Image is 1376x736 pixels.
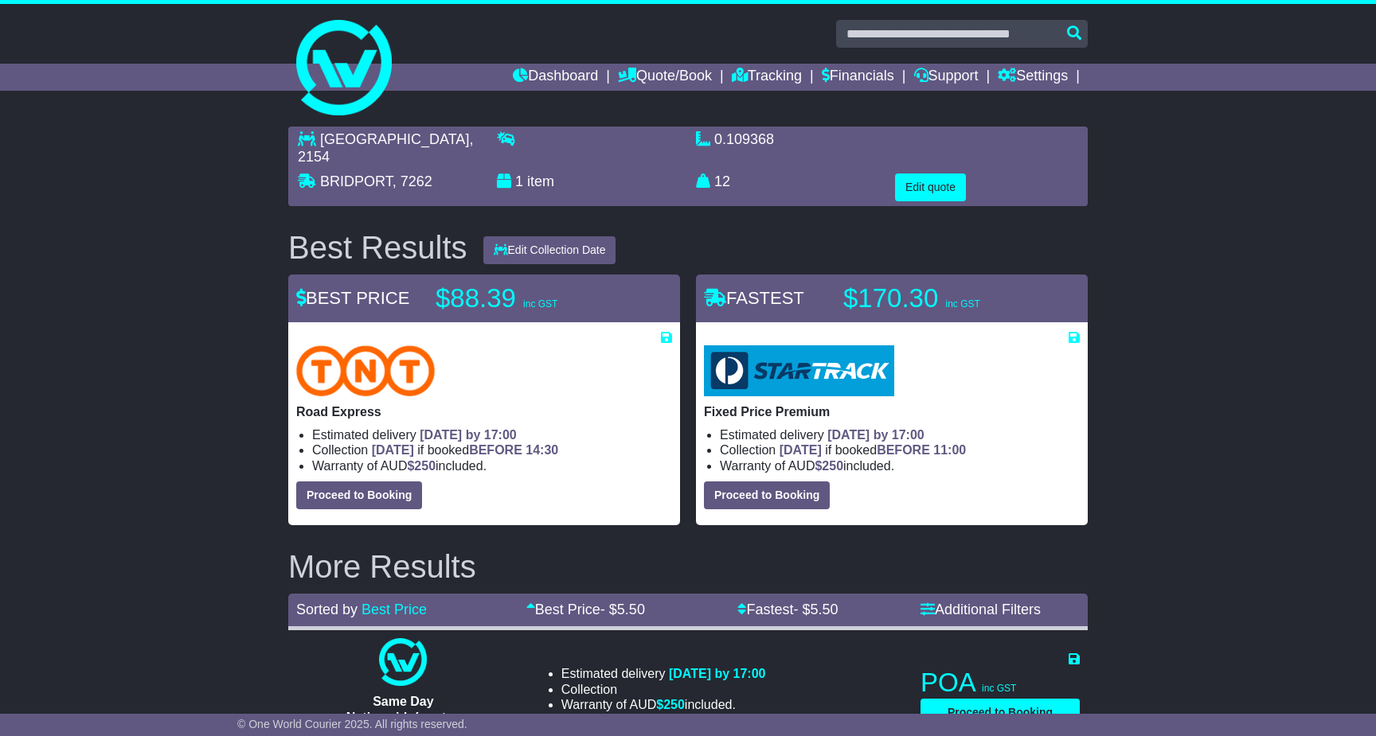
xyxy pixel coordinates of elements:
span: BRIDPORT [320,173,393,189]
span: if booked [372,443,558,457]
span: Sorted by [296,602,358,617]
img: One World Courier: Same Day Nationwide(quotes take 0.5-1 hour) [379,638,427,686]
li: Collection [720,442,1080,458]
span: inc GST [523,298,557,310]
span: © One World Courier 2025. All rights reserved. [237,718,467,730]
button: Proceed to Booking [704,481,830,509]
span: [DATE] by 17:00 [420,428,517,442]
a: Settings [998,64,1068,91]
span: [DATE] [372,443,414,457]
span: 250 [822,459,843,473]
a: Tracking [732,64,802,91]
span: 5.50 [617,602,645,617]
span: $ [407,459,436,473]
img: StarTrack: Fixed Price Premium [704,345,894,396]
button: Edit Collection Date [483,236,616,264]
a: Best Price- $5.50 [526,602,645,617]
p: POA [921,667,1080,699]
span: $ [656,698,685,711]
p: $170.30 [843,282,1042,314]
span: BEFORE [469,443,522,457]
span: 14:30 [526,443,558,457]
a: Best Price [362,602,427,617]
span: [DATE] by 17:00 [827,428,924,442]
li: Warranty of AUD included. [312,458,672,473]
img: TNT Domestic: Road Express [296,345,435,396]
span: 250 [663,698,685,711]
span: , 2154 [298,131,473,165]
span: 0.109368 [714,131,774,147]
button: Proceed to Booking [921,699,1080,726]
li: Collection [312,442,672,458]
span: BEFORE [877,443,930,457]
span: if booked [780,443,966,457]
a: Quote/Book [618,64,712,91]
p: $88.39 [436,282,635,314]
span: 12 [714,173,730,189]
button: Edit quote [895,173,966,201]
p: Fixed Price Premium [704,404,1080,419]
span: inc GST [982,683,1016,694]
li: Warranty of AUD included. [561,697,766,712]
li: Collection [561,682,766,697]
li: Warranty of AUD included. [720,458,1080,473]
a: Support [914,64,979,91]
span: [DATE] [780,443,822,457]
span: 250 [414,459,436,473]
p: Road Express [296,404,672,419]
span: inc GST [945,298,979,310]
span: - $ [793,602,838,617]
a: Financials [822,64,894,91]
span: item [527,173,554,189]
a: Dashboard [513,64,598,91]
span: 5.50 [811,602,838,617]
span: 1 [515,173,523,189]
h2: More Results [288,549,1088,584]
span: BEST PRICE [296,288,409,308]
a: Fastest- $5.50 [737,602,838,617]
span: [GEOGRAPHIC_DATA] [320,131,469,147]
span: , 7262 [393,173,432,189]
a: Additional Filters [921,602,1041,617]
button: Proceed to Booking [296,481,422,509]
li: Estimated delivery [561,666,766,681]
span: - $ [600,602,645,617]
span: [DATE] by 17:00 [669,667,766,680]
span: $ [815,459,843,473]
li: Estimated delivery [312,427,672,442]
div: Best Results [280,230,475,265]
li: Estimated delivery [720,427,1080,442]
span: 11:00 [933,443,966,457]
span: FASTEST [704,288,804,308]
